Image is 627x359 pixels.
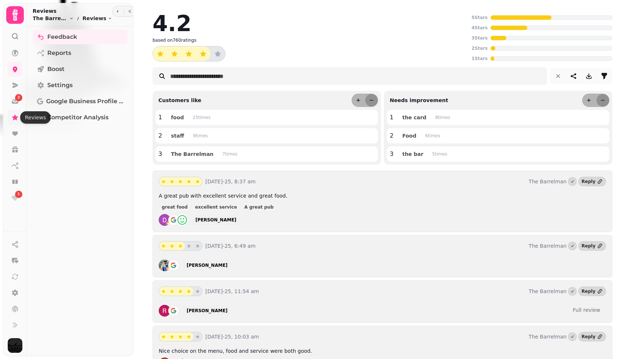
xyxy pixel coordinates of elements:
[159,203,191,211] button: great food
[529,242,566,250] p: The Barrelman
[568,332,577,341] button: Marked as done
[568,287,577,296] button: Marked as done
[155,97,201,104] p: Customers like
[193,242,202,250] button: star
[402,152,423,157] span: the bar
[390,150,393,158] p: 3
[168,259,179,271] img: go-emblem@2x.png
[529,333,566,340] p: The Barrelman
[597,69,612,83] button: filter
[566,69,581,83] button: share-thread
[159,305,170,317] img: ACg8ocK9ol1rrV87UuV7tgaxg6ke2gdSv7Rctga3431icTnUscvI9A=s128-c0x00000000-cc-rp-mo
[387,97,448,104] p: Needs improvement
[184,332,193,341] button: star
[196,46,210,61] button: star
[176,177,185,186] button: star
[578,287,606,296] a: Reply
[167,46,182,61] button: star
[184,177,193,186] button: star
[159,348,312,354] span: Nice choice on the menu, food and service were both good.
[205,242,526,250] p: [DATE]-25, 6:49 am
[578,241,606,251] a: Reply
[6,338,24,353] button: User avatar
[195,205,237,209] span: excellent service
[171,115,184,120] span: food
[205,178,526,185] p: [DATE]-25, 8:37 am
[181,46,196,61] button: star
[176,332,185,341] button: star
[158,150,162,158] p: 3
[47,49,71,57] span: Reports
[582,69,596,83] button: download
[472,25,488,31] p: 4 Stars
[18,95,20,100] span: 2
[168,305,179,317] img: go-emblem@2x.png
[567,305,606,315] a: Full review
[582,288,595,294] div: Reply
[187,262,228,268] div: [PERSON_NAME]
[159,214,170,226] img: ACg8ocJmLRdw6RbnnH_6_DRH--Ndxn3G_ggQtW5PdxKGA4AIaTSb1A=s128-c0x00000000-cc-rp-mo-ba4
[568,177,577,186] button: Marked as done
[33,15,74,22] button: The Barrelman
[578,332,606,341] a: Reply
[193,332,202,341] button: star
[402,133,416,138] span: Food
[205,288,526,295] p: [DATE]-25, 11:54 am
[159,332,168,341] button: star
[425,133,440,139] p: 6 time s
[33,15,112,22] nav: breadcrumb
[472,56,488,61] p: 1 Stars
[20,111,51,124] div: Reviews
[402,115,426,120] span: the card
[159,287,168,296] button: star
[47,65,65,74] span: Boost
[365,94,378,106] button: less
[33,46,128,60] a: Reports
[171,133,184,138] span: staff
[153,37,197,43] p: based on 760 ratings
[159,193,287,199] span: A great pub with excellent service and great food.
[158,131,162,140] p: 2
[33,15,68,22] span: The Barrelman
[472,35,488,41] p: 3 Stars
[396,149,429,159] button: the bar
[168,242,176,250] button: star
[47,113,109,122] span: Competitor Analysis
[193,287,202,296] button: star
[33,30,128,44] a: Feedback
[210,46,225,61] button: star
[193,133,208,139] p: 9 time s
[158,113,162,122] p: 1
[187,308,228,314] div: [PERSON_NAME]
[396,131,422,141] button: Food
[184,287,193,296] button: star
[352,94,364,106] button: more
[168,214,179,226] img: go-emblem@2x.png
[168,177,176,186] button: star
[191,215,241,225] a: [PERSON_NAME]
[573,306,600,314] div: Full review
[192,203,240,211] button: excellent service
[435,115,450,120] p: 8 time s
[472,15,488,20] p: 5 Stars
[176,287,185,296] button: star
[47,33,77,41] span: Feedback
[165,149,219,159] button: The Barrelman
[182,306,232,316] a: [PERSON_NAME]
[582,243,595,249] div: Reply
[176,242,185,250] button: star
[182,260,232,270] a: [PERSON_NAME]
[472,45,488,51] p: 2 Stars
[153,46,168,61] button: star
[159,177,168,186] button: star
[597,94,609,106] button: less
[390,113,393,122] p: 1
[159,259,170,271] img: ALV-UjX_1kt82OEq-dDt46D72Y4palq9H7A0ZiU42ch0OLn5UWfmBmmu=s128-c0x00000000-cc-rp-mo-ba3
[568,242,577,250] button: Marked as done
[432,151,447,157] p: 5 time s
[396,113,432,122] button: the card
[390,131,393,140] p: 2
[47,81,73,90] span: Settings
[8,191,22,205] a: 1
[171,152,213,157] span: The Barrelman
